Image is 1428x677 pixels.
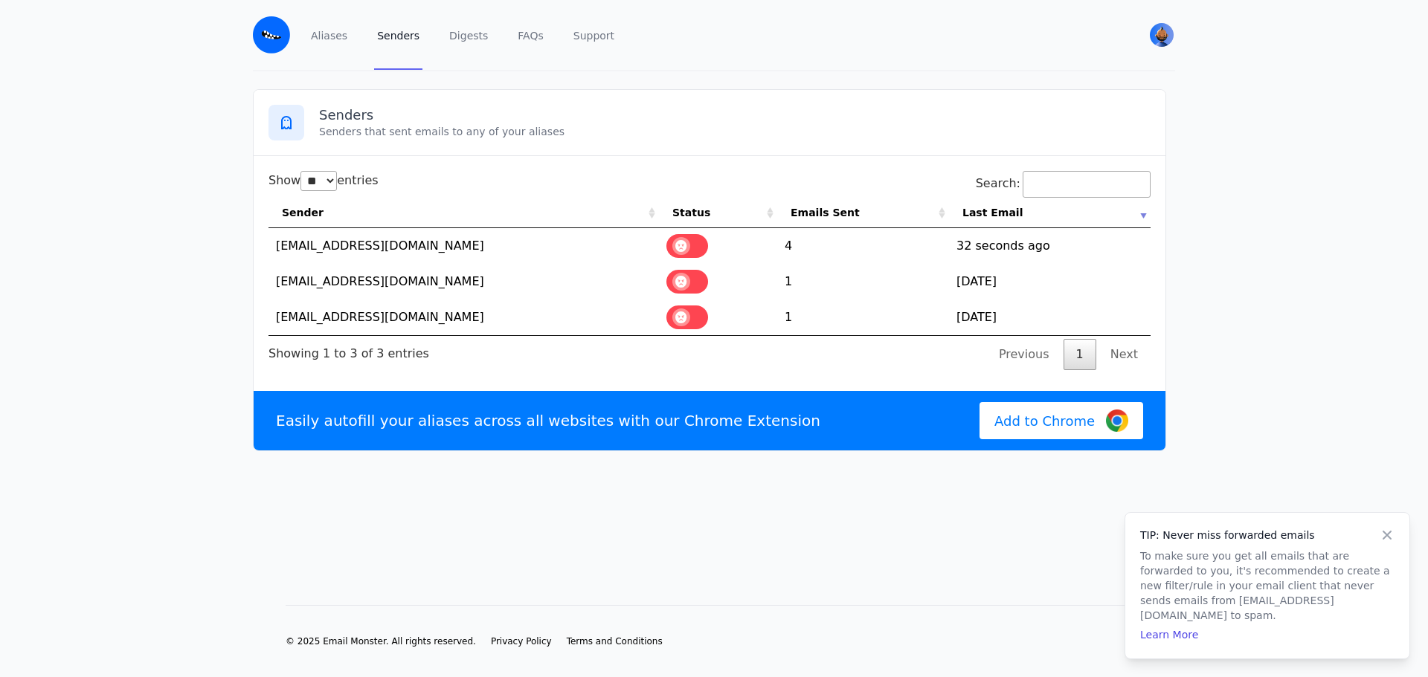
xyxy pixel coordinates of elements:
[1106,409,1128,432] img: Google Chrome Logo
[268,264,659,299] td: [EMAIL_ADDRESS][DOMAIN_NAME]
[567,635,663,647] a: Terms and Conditions
[1140,629,1198,641] a: Learn More
[980,402,1143,439] a: Add to Chrome
[300,171,337,191] select: Showentries
[268,198,659,228] th: Sender: activate to sort column ascending
[1098,339,1151,370] a: Next
[1140,528,1395,542] h4: TIP: Never miss forwarded emails
[777,264,949,299] td: 1
[994,411,1095,431] span: Add to Chrome
[949,299,1151,335] td: [DATE]
[319,106,1151,124] h3: Senders
[319,124,1151,139] p: Senders that sent emails to any of your aliases
[949,264,1151,299] td: [DATE]
[1148,22,1175,48] button: User menu
[268,336,429,363] div: Showing 1 to 3 of 3 entries
[1064,339,1096,370] a: 1
[976,176,1151,190] label: Search:
[491,635,552,647] a: Privacy Policy
[286,635,476,647] li: © 2025 Email Monster. All rights reserved.
[986,339,1062,370] a: Previous
[268,228,659,264] td: [EMAIL_ADDRESS][DOMAIN_NAME]
[659,198,777,228] th: Status: activate to sort column ascending
[268,299,659,335] td: [EMAIL_ADDRESS][DOMAIN_NAME]
[777,299,949,335] td: 1
[1140,548,1395,623] p: To make sure you get all emails that are forwarded to you, it's recommended to create a new filte...
[1023,171,1151,198] input: Search:
[777,228,949,264] td: 4
[253,16,290,54] img: Email Monster
[268,173,379,187] label: Show entries
[1150,23,1174,47] img: Cam's Avatar
[276,410,820,431] p: Easily autofill your aliases across all websites with our Chrome Extension
[491,636,552,647] span: Privacy Policy
[949,228,1151,264] td: 32 seconds ago
[777,198,949,228] th: Emails Sent: activate to sort column ascending
[949,198,1151,228] th: Last Email: activate to sort column ascending
[567,636,663,647] span: Terms and Conditions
